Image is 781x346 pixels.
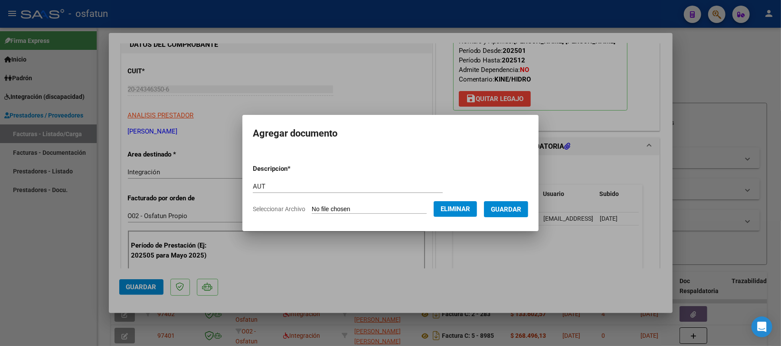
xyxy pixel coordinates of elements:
[253,206,305,212] span: Seleccionar Archivo
[441,205,470,213] span: Eliminar
[484,201,528,217] button: Guardar
[491,206,521,213] span: Guardar
[253,125,528,142] h2: Agregar documento
[253,164,336,174] p: Descripcion
[434,201,477,217] button: Eliminar
[752,317,772,337] div: Open Intercom Messenger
